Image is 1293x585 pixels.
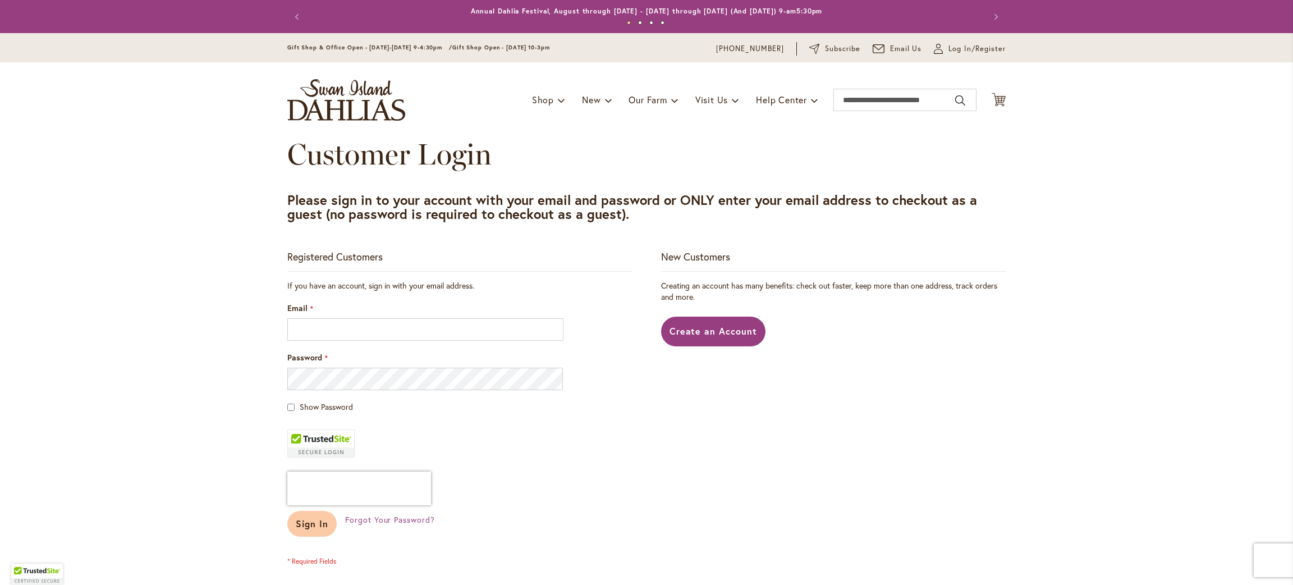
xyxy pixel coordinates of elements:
span: Shop [532,94,554,106]
span: Sign In [296,518,328,529]
span: Subscribe [825,43,860,54]
button: 4 of 4 [661,21,664,25]
span: Email Us [890,43,922,54]
button: Previous [287,6,310,28]
p: Creating an account has many benefits: check out faster, keep more than one address, track orders... [661,280,1006,303]
iframe: reCAPTCHA [287,472,431,505]
span: Gift Shop Open - [DATE] 10-3pm [452,44,550,51]
span: Customer Login [287,136,492,172]
strong: Registered Customers [287,250,383,263]
span: Gift Shop & Office Open - [DATE]-[DATE] 9-4:30pm / [287,44,452,51]
a: Email Us [873,43,922,54]
span: Log In/Register [948,43,1006,54]
strong: Please sign in to your account with your email and password or ONLY enter your email address to c... [287,191,977,223]
span: Create an Account [670,325,758,337]
div: TrustedSite Certified [287,429,355,458]
a: store logo [287,79,405,121]
span: New [582,94,600,106]
a: Forgot Your Password? [345,514,435,525]
span: Email [287,303,308,313]
a: [PHONE_NUMBER] [716,43,784,54]
div: If you have an account, sign in with your email address. [287,280,632,291]
iframe: Launch Accessibility Center [8,545,40,577]
span: Show Password [300,401,353,412]
a: Annual Dahlia Festival, August through [DATE] - [DATE] through [DATE] (And [DATE]) 9-am5:30pm [471,7,823,15]
span: Password [287,352,322,363]
span: Our Farm [629,94,667,106]
button: 1 of 4 [627,21,631,25]
a: Subscribe [809,43,860,54]
a: Log In/Register [934,43,1006,54]
button: 3 of 4 [649,21,653,25]
strong: New Customers [661,250,730,263]
a: Create an Account [661,317,766,346]
span: Visit Us [695,94,728,106]
span: Help Center [756,94,807,106]
button: 2 of 4 [638,21,642,25]
button: Next [983,6,1006,28]
button: Sign In [287,511,337,537]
